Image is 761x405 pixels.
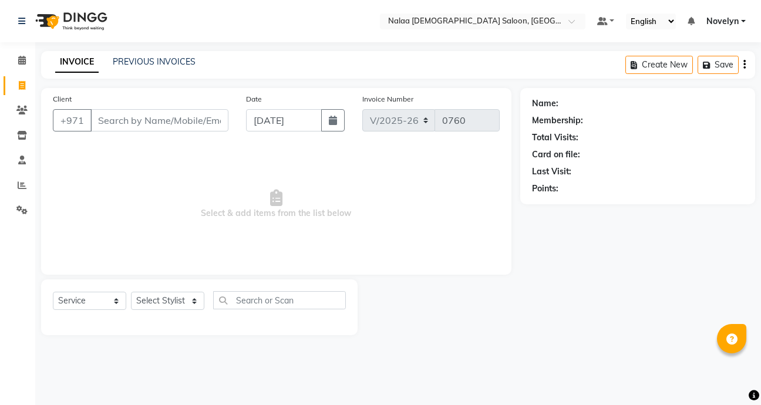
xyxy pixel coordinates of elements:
span: Select & add items from the list below [53,146,500,263]
div: Membership: [532,114,583,127]
div: Name: [532,97,558,110]
input: Search by Name/Mobile/Email/Code [90,109,228,131]
label: Client [53,94,72,104]
label: Invoice Number [362,94,413,104]
div: Card on file: [532,148,580,161]
a: INVOICE [55,52,99,73]
button: Create New [625,56,693,74]
div: Last Visit: [532,166,571,178]
img: logo [30,5,110,38]
div: Total Visits: [532,131,578,144]
button: Save [698,56,739,74]
button: +971 [53,109,92,131]
a: PREVIOUS INVOICES [113,56,196,67]
div: Points: [532,183,558,195]
input: Search or Scan [213,291,346,309]
span: Novelyn [706,15,739,28]
label: Date [246,94,262,104]
iframe: chat widget [712,358,749,393]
